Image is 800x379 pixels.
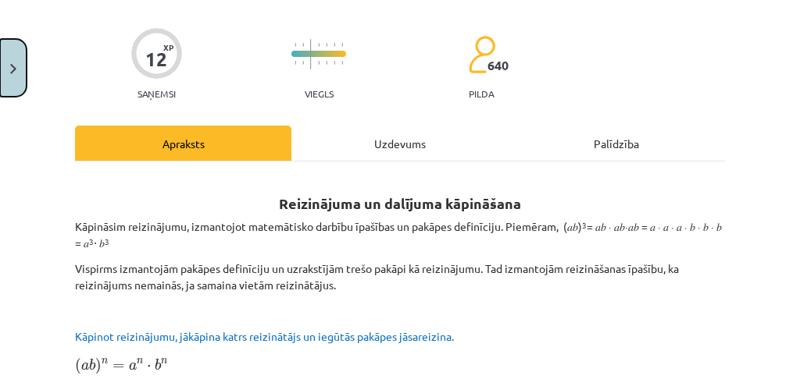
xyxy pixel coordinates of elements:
[305,88,334,99] p: Viegls
[163,43,173,51] span: XP
[75,358,81,374] span: (
[341,61,343,65] img: icon-short-line-57e1e144782c952c97e751825c79c345078a6d821885a25fce030b3d8c18986b.svg
[161,360,167,365] span: n
[509,126,725,161] div: Palīdzība
[102,360,108,365] span: n
[10,64,16,74] img: icon-close-lesson-0947bae3869378f0d4975bcd49f059093ad1ed9edebbc8119c70593378902aed.svg
[112,363,124,370] span: =
[310,39,312,69] img: icon-long-line-d9ea69661e0d244f92f715978eff75569469978d946b2353a9bb055b3ed8787d.svg
[129,363,137,370] span: a
[89,359,95,370] span: b
[75,126,291,161] div: Apraksts
[582,219,587,231] sup: 3
[89,236,94,247] sup: 3
[145,48,167,70] div: 12
[131,88,182,99] p: Saņemsi
[469,88,494,99] p: pilda
[334,43,335,47] img: icon-short-line-57e1e144782c952c97e751825c79c345078a6d821885a25fce030b3d8c18986b.svg
[291,126,508,161] div: Uzdevums
[468,35,495,74] img: students-c634bb4e5e11cddfef0936a35e636f08e4e9abd3cc4e673bd6f9a4125e45ecb1.svg
[295,61,296,65] img: icon-short-line-57e1e144782c952c97e751825c79c345078a6d821885a25fce030b3d8c18986b.svg
[302,43,304,47] img: icon-short-line-57e1e144782c952c97e751825c79c345078a6d821885a25fce030b3d8c18986b.svg
[95,358,102,374] span: )
[75,260,725,293] p: Vispirms izmantojām pakāpes definīciju un uzrakstījām trešo pakāpi kā reizinājumu. Tad izmantojām...
[155,359,161,370] span: b
[326,43,327,47] img: icon-short-line-57e1e144782c952c97e751825c79c345078a6d821885a25fce030b3d8c18986b.svg
[105,236,109,247] sup: 3
[334,61,335,65] img: icon-short-line-57e1e144782c952c97e751825c79c345078a6d821885a25fce030b3d8c18986b.svg
[341,43,343,47] img: icon-short-line-57e1e144782c952c97e751825c79c345078a6d821885a25fce030b3d8c18986b.svg
[81,363,89,370] span: a
[302,61,304,65] img: icon-short-line-57e1e144782c952c97e751825c79c345078a6d821885a25fce030b3d8c18986b.svg
[295,43,296,47] img: icon-short-line-57e1e144782c952c97e751825c79c345078a6d821885a25fce030b3d8c18986b.svg
[318,61,320,65] img: icon-short-line-57e1e144782c952c97e751825c79c345078a6d821885a25fce030b3d8c18986b.svg
[318,43,320,47] img: icon-short-line-57e1e144782c952c97e751825c79c345078a6d821885a25fce030b3d8c18986b.svg
[75,329,454,343] span: Kāpinot reizinājumu, jākāpina katrs reizinātājs un iegūtās pakāpes jāsareizina.
[279,194,521,212] b: Reizinājuma un dalījuma kāpināšana
[487,58,509,73] span: 640
[147,365,151,370] span: ⋅
[326,61,327,65] img: icon-short-line-57e1e144782c952c97e751825c79c345078a6d821885a25fce030b3d8c18986b.svg
[137,360,143,365] span: n
[75,218,725,251] p: Kāpināsim reizinājumu, izmantojot matemātisko darbību īpašības un pakāpes definīciju. Piemēram, (...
